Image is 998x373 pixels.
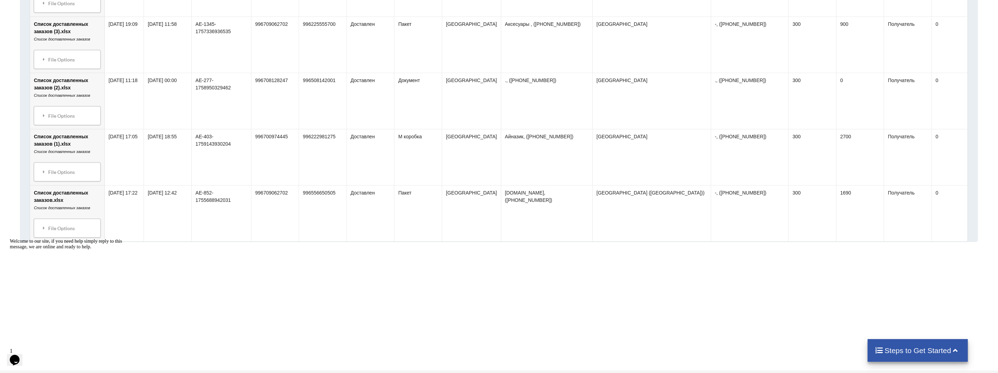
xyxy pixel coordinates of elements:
[104,185,144,241] td: [DATE] 17:22
[7,345,29,366] iframe: chat widget
[191,185,251,241] td: AE-852-1755688942031
[34,93,90,97] i: Список доставленных заказов
[884,16,932,73] td: Получатель
[34,37,90,41] i: Список доставленных заказов
[104,73,144,129] td: [DATE] 11:18
[875,346,961,355] h4: Steps to Get Started
[3,3,115,14] span: Welcome to our site, if you need help simply reply to this message, we are online and ready to help.
[347,73,394,129] td: Доставлен
[592,73,711,129] td: [GEOGRAPHIC_DATA]
[442,73,501,129] td: [GEOGRAPHIC_DATA]
[711,16,789,73] td: -, ([PHONE_NUMBER])
[36,164,99,179] div: File Options
[104,16,144,73] td: [DATE] 19:09
[191,129,251,185] td: AE-403-1759143930204
[501,185,592,241] td: [DOMAIN_NAME], ([PHONE_NUMBER])
[347,16,394,73] td: Доставлен
[592,185,711,241] td: [GEOGRAPHIC_DATA] ([GEOGRAPHIC_DATA]))
[592,16,711,73] td: [GEOGRAPHIC_DATA]
[501,129,592,185] td: Айназик, ([PHONE_NUMBER])
[932,16,968,73] td: 0
[932,129,968,185] td: 0
[442,16,501,73] td: [GEOGRAPHIC_DATA]
[501,16,592,73] td: Аксесуары , ([PHONE_NUMBER])
[144,73,192,129] td: [DATE] 00:00
[34,206,90,210] i: Список доставленных заказов
[592,129,711,185] td: [GEOGRAPHIC_DATA]
[299,185,347,241] td: 996556650505
[30,16,105,73] td: Список доставленных заказов (3).xlsx
[836,73,884,129] td: 0
[711,129,789,185] td: -, ([PHONE_NUMBER])
[144,185,192,241] td: [DATE] 12:42
[30,185,105,241] td: Список доставленных заказов.xlsx
[836,16,884,73] td: 900
[30,129,105,185] td: Список доставленных заказов (1).xlsx
[251,129,299,185] td: 996700974445
[347,129,394,185] td: Доставлен
[299,16,347,73] td: 996225555700
[836,129,884,185] td: 2700
[836,185,884,241] td: 1690
[7,236,133,342] iframe: chat widget
[36,221,99,235] div: File Options
[394,16,442,73] td: Пакет
[932,73,968,129] td: 0
[884,129,932,185] td: Получатель
[299,73,347,129] td: 996508142001
[3,3,129,14] div: Welcome to our site, if you need help simply reply to this message, we are online and ready to help.
[884,185,932,241] td: Получатель
[442,185,501,241] td: [GEOGRAPHIC_DATA]
[789,16,837,73] td: 300
[394,129,442,185] td: M коробка
[36,108,99,123] div: File Options
[36,52,99,67] div: File Options
[191,73,251,129] td: AE-277-1758950329462
[501,73,592,129] td: ., ([PHONE_NUMBER])
[711,73,789,129] td: ., ([PHONE_NUMBER])
[394,185,442,241] td: Пакет
[34,149,90,154] i: Список доставленных заказов
[347,185,394,241] td: Доставлен
[789,185,837,241] td: 300
[144,16,192,73] td: [DATE] 11:58
[789,73,837,129] td: 300
[789,129,837,185] td: 300
[191,16,251,73] td: AE-1345-1757336936535
[251,73,299,129] td: 996708128247
[104,129,144,185] td: [DATE] 17:05
[30,73,105,129] td: Список доставленных заказов (2).xlsx
[251,185,299,241] td: 996709062702
[394,73,442,129] td: Документ
[251,16,299,73] td: 996709062702
[932,185,968,241] td: 0
[711,185,789,241] td: -, ([PHONE_NUMBER])
[884,73,932,129] td: Получатель
[442,129,501,185] td: [GEOGRAPHIC_DATA]
[144,129,192,185] td: [DATE] 18:55
[299,129,347,185] td: 996222981275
